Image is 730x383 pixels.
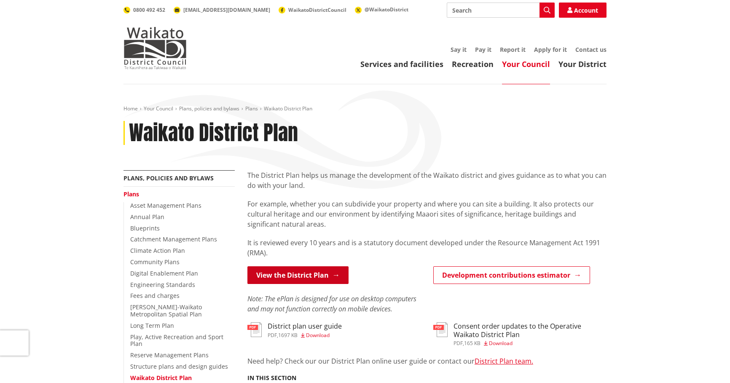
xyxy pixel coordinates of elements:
[123,105,138,112] a: Home
[464,340,480,347] span: 165 KB
[130,246,185,254] a: Climate Action Plan
[454,340,463,347] span: pdf
[130,303,202,318] a: [PERSON_NAME]-Waikato Metropolitan Spatial Plan
[247,322,342,337] a: District plan user guide pdf,1697 KB Download
[264,105,312,112] span: Waikato District Plan
[123,105,607,112] nav: breadcrumb
[130,292,180,300] a: Fees and charges
[130,333,223,348] a: Play, Active Recreation and Sport Plan
[130,213,164,221] a: Annual Plan
[183,6,270,13] span: [EMAIL_ADDRESS][DOMAIN_NAME]
[130,269,198,277] a: Digital Enablement Plan
[245,105,258,112] a: Plans
[534,46,567,54] a: Apply for it
[247,266,349,284] a: View the District Plan
[691,348,722,378] iframe: Messenger Launcher
[123,27,187,69] img: Waikato District Council - Te Kaunihera aa Takiwaa o Waikato
[454,341,607,346] div: ,
[130,224,160,232] a: Blueprints
[247,199,607,229] p: For example, whether you can subdivide your property and where you can site a building. It also p...
[247,294,416,313] em: Note: The ePlan is designed for use on desktop computers and may not function correctly on mobile...
[123,190,139,198] a: Plans
[475,356,533,366] a: District Plan team.
[451,46,467,54] a: Say it
[502,59,550,69] a: Your Council
[130,374,192,382] a: Waikato District Plan
[130,362,228,370] a: Structure plans and design guides
[268,333,342,338] div: ,
[278,332,298,339] span: 1697 KB
[433,322,448,337] img: document-pdf.svg
[130,281,195,289] a: Engineering Standards
[454,322,607,338] h3: Consent order updates to the Operative Waikato District Plan
[433,266,590,284] a: Development contributions estimator
[133,6,165,13] span: 0800 492 452
[452,59,494,69] a: Recreation
[475,46,491,54] a: Pay it
[500,46,526,54] a: Report it
[247,322,262,337] img: document-pdf.svg
[123,6,165,13] a: 0800 492 452
[355,6,408,13] a: @WaikatoDistrict
[559,3,607,18] a: Account
[123,174,214,182] a: Plans, policies and bylaws
[130,321,174,329] a: Long Term Plan
[179,105,239,112] a: Plans, policies and bylaws
[433,322,607,346] a: Consent order updates to the Operative Waikato District Plan pdf,165 KB Download
[268,322,342,330] h3: District plan user guide
[130,351,209,359] a: Reserve Management Plans
[247,356,607,366] p: Need help? Check our our District Plan online user guide or contact our
[279,6,346,13] a: WaikatoDistrictCouncil
[558,59,607,69] a: Your District
[174,6,270,13] a: [EMAIL_ADDRESS][DOMAIN_NAME]
[365,6,408,13] span: @WaikatoDistrict
[247,170,607,190] p: The District Plan helps us manage the development of the Waikato district and gives guidance as t...
[360,59,443,69] a: Services and facilities
[247,375,296,382] h5: In this section
[130,201,201,209] a: Asset Management Plans
[575,46,607,54] a: Contact us
[288,6,346,13] span: WaikatoDistrictCouncil
[306,332,330,339] span: Download
[129,121,298,145] h1: Waikato District Plan
[447,3,555,18] input: Search input
[130,258,180,266] a: Community Plans
[144,105,173,112] a: Your Council
[489,340,513,347] span: Download
[268,332,277,339] span: pdf
[247,238,607,258] p: It is reviewed every 10 years and is a statutory document developed under the Resource Management...
[130,235,217,243] a: Catchment Management Plans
